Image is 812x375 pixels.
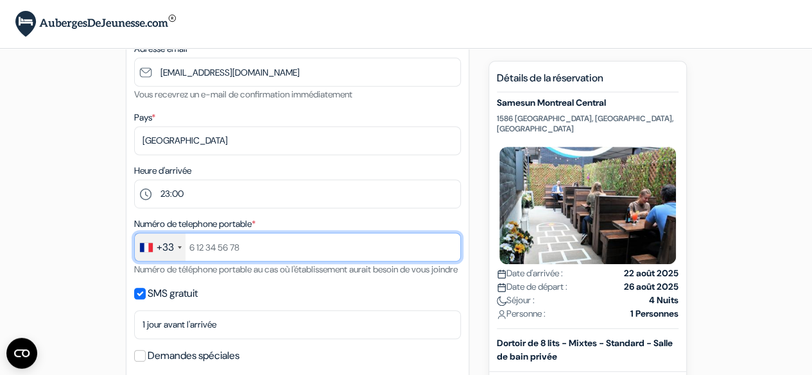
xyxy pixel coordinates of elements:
small: Vous recevrez un e-mail de confirmation immédiatement [134,88,352,100]
div: +33 [157,240,174,255]
h5: Détails de la réservation [497,72,678,92]
p: 1586 [GEOGRAPHIC_DATA], [GEOGRAPHIC_DATA], [GEOGRAPHIC_DATA] [497,113,678,134]
label: Demandes spéciales [148,347,239,365]
label: Adresse email [134,42,191,56]
strong: 22 août 2025 [624,267,678,280]
button: CMP-Widget öffnen [6,338,37,369]
img: AubergesDeJeunesse.com [15,11,176,37]
label: Heure d'arrivée [134,164,191,178]
img: calendar.svg [497,269,506,279]
label: SMS gratuit [148,285,198,303]
img: moon.svg [497,296,506,306]
small: Numéro de téléphone portable au cas où l'établissement aurait besoin de vous joindre [134,263,458,275]
strong: 4 Nuits [649,294,678,307]
strong: 1 Personnes [630,307,678,321]
span: Personne : [497,307,546,321]
img: user_icon.svg [497,310,506,319]
img: calendar.svg [497,283,506,292]
label: Numéro de telephone portable [134,217,255,231]
div: France: +33 [135,233,186,261]
strong: 26 août 2025 [624,280,678,294]
b: Dortoir de 8 lits - Mixtes - Standard - Salle de bain privée [497,337,673,362]
span: Séjour : [497,294,535,307]
span: Date de départ : [497,280,567,294]
span: Date d'arrivée : [497,267,563,280]
input: Entrer adresse e-mail [134,58,461,87]
h5: Samesun Montreal Central [497,97,678,108]
label: Pays [134,111,155,124]
input: 6 12 34 56 78 [134,233,461,262]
